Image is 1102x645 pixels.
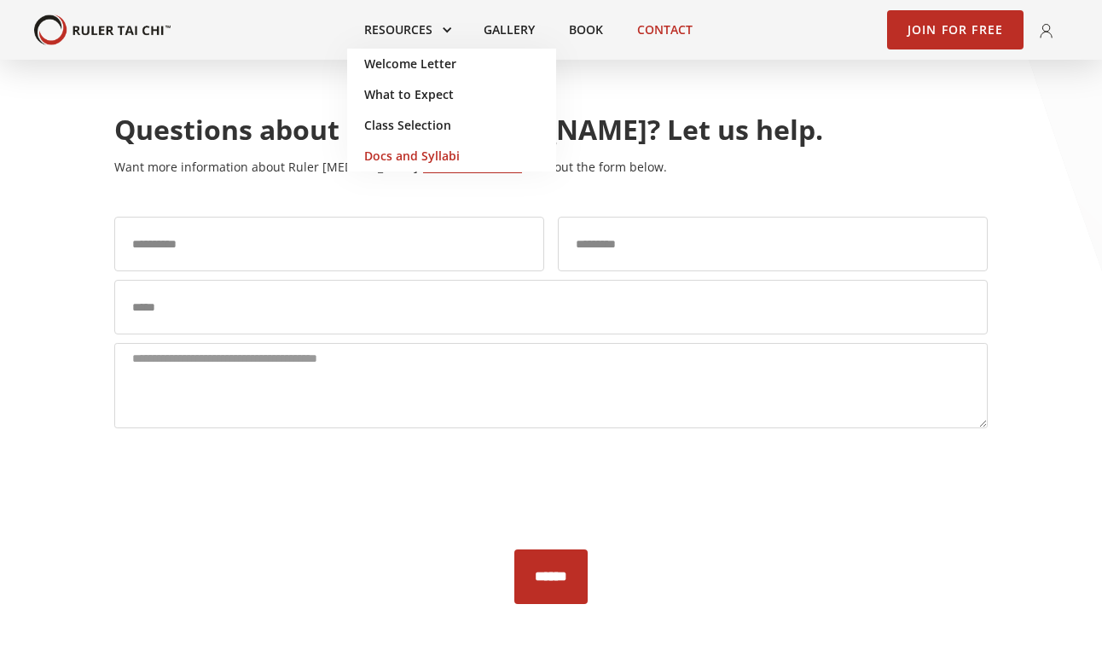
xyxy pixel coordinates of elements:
a: Class Selection [347,110,556,141]
a: Docs and Syllabi [347,141,556,171]
div: Resources [347,11,467,49]
p: Want more information about Ruler [MEDICAL_DATA]? or fill out the form below. [114,159,988,176]
a: Gallery [467,11,552,49]
nav: Resources [347,49,556,171]
a: Contact [620,11,710,49]
a: Book [552,11,620,49]
a: home [34,15,171,46]
img: Your Brand Name [34,15,171,46]
a: What to Expect [347,79,556,110]
form: Questions/Contact Us Form [114,217,988,604]
a: Join for Free [887,10,1024,49]
iframe: reCAPTCHA [421,456,681,522]
a: Welcome Letter [347,49,556,79]
strong: Questions about Ruler [PERSON_NAME]? Let us help. [114,111,823,148]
